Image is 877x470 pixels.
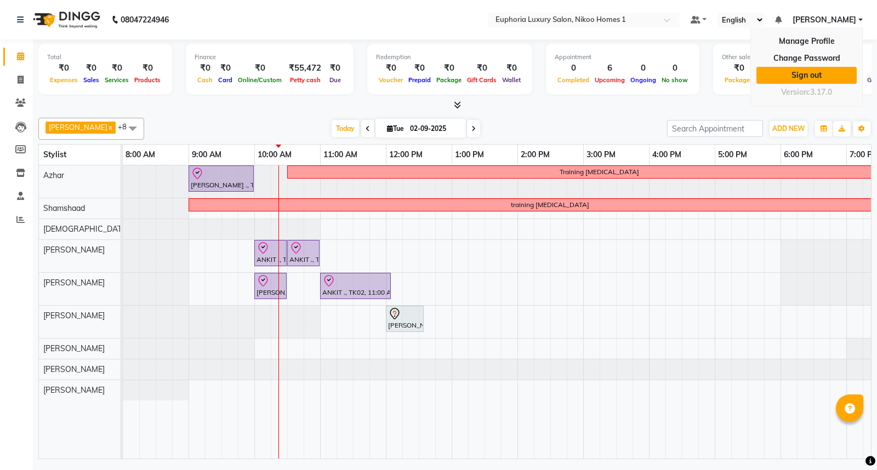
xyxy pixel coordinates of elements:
[287,76,323,84] span: Petty cash
[386,147,425,163] a: 12:00 PM
[107,123,112,131] a: x
[499,76,523,84] span: Wallet
[384,124,407,133] span: Tue
[195,53,345,62] div: Finance
[321,147,360,163] a: 11:00 AM
[123,147,158,163] a: 8:00 AM
[518,147,553,163] a: 2:00 PM
[121,4,169,35] b: 08047224946
[255,147,294,163] a: 10:00 AM
[284,62,326,74] div: ₹55,472
[49,123,107,131] span: [PERSON_NAME]
[406,76,434,84] span: Prepaid
[659,76,691,84] span: No show
[592,76,628,84] span: Upcoming
[407,121,462,137] input: 2025-09-02
[434,62,464,74] div: ₹0
[628,76,659,84] span: Ongoing
[189,147,224,163] a: 9:00 AM
[47,76,81,84] span: Expenses
[118,122,135,131] span: +8
[756,50,857,67] a: Change Password
[47,53,163,62] div: Total
[28,4,103,35] img: logo
[81,62,102,74] div: ₹0
[43,203,85,213] span: Shamshaad
[772,124,805,133] span: ADD NEW
[464,62,499,74] div: ₹0
[43,343,105,353] span: [PERSON_NAME]
[376,53,523,62] div: Redemption
[628,62,659,74] div: 0
[756,67,857,84] a: Sign out
[376,62,406,74] div: ₹0
[722,62,756,74] div: ₹0
[722,76,756,84] span: Packages
[434,76,464,84] span: Package
[756,33,857,50] a: Manage Profile
[650,147,684,163] a: 4:00 PM
[215,62,235,74] div: ₹0
[43,245,105,255] span: [PERSON_NAME]
[555,53,691,62] div: Appointment
[756,84,857,100] div: Version:3.17.0
[584,147,618,163] a: 3:00 PM
[235,62,284,74] div: ₹0
[255,274,286,297] div: [PERSON_NAME] ., TK01, 10:00 AM-10:30 AM, EP-Instant Clean-Up
[770,121,807,136] button: ADD NEW
[43,385,105,395] span: [PERSON_NAME]
[47,62,81,74] div: ₹0
[43,150,66,159] span: Stylist
[195,76,215,84] span: Cash
[327,76,344,84] span: Due
[592,62,628,74] div: 6
[387,307,423,330] div: [PERSON_NAME] ., TK03, 12:00 PM-12:35 PM, EP-Full Arms Catridge Wax
[195,62,215,74] div: ₹0
[464,76,499,84] span: Gift Cards
[288,242,318,265] div: ANKIT ., TK02, 10:30 AM-11:00 AM, EP-[PERSON_NAME] Trim/Design MEN
[326,62,345,74] div: ₹0
[43,278,105,288] span: [PERSON_NAME]
[321,274,390,297] div: ANKIT ., TK02, 11:00 AM-12:05 PM, EP-Calmagic Treatment
[332,120,359,137] span: Today
[215,76,235,84] span: Card
[667,120,763,137] input: Search Appointment
[555,76,592,84] span: Completed
[376,76,406,84] span: Voucher
[102,76,132,84] span: Services
[43,311,105,320] span: [PERSON_NAME]
[102,62,132,74] div: ₹0
[659,62,691,74] div: 0
[132,76,163,84] span: Products
[781,147,816,163] a: 6:00 PM
[511,200,589,210] div: training [MEDICAL_DATA]
[560,167,639,177] div: Training [MEDICAL_DATA]
[43,364,105,374] span: [PERSON_NAME]
[235,76,284,84] span: Online/Custom
[452,147,487,163] a: 1:00 PM
[406,62,434,74] div: ₹0
[715,147,750,163] a: 5:00 PM
[555,62,592,74] div: 0
[793,14,856,26] span: [PERSON_NAME]
[43,224,129,234] span: [DEMOGRAPHIC_DATA]
[132,62,163,74] div: ₹0
[255,242,286,265] div: ANKIT ., TK02, 10:00 AM-10:30 AM, EL-HAIR CUT (Senior Stylist) with hairwash MEN
[190,167,253,190] div: [PERSON_NAME] ., TK01, 09:00 AM-10:00 AM, EP-Artistic Cut - Creative Stylist
[43,170,64,180] span: Azhar
[81,76,102,84] span: Sales
[499,62,523,74] div: ₹0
